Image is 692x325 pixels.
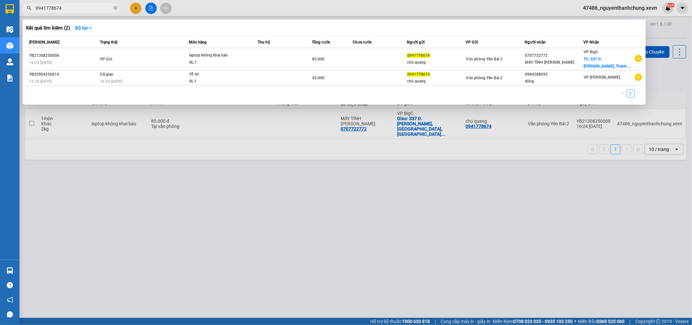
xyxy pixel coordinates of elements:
[6,26,13,33] img: warehouse-icon
[407,72,430,77] span: 0941778674
[100,57,112,61] span: VP Gửi
[635,55,642,62] span: plus-circle
[75,25,93,31] strong: Bộ lọc
[619,90,627,97] button: left
[29,71,98,78] div: YB20904250014
[29,60,52,65] span: 16:24 [DATE]
[189,78,238,85] div: SL: 1
[7,311,13,318] span: message
[407,40,425,44] span: Người gửi
[466,57,503,61] span: Văn phòng Yên Bái 2
[621,91,625,95] span: left
[27,6,31,10] span: search
[114,6,117,10] span: close-circle
[637,91,640,95] span: right
[407,59,465,66] div: chú quang
[6,4,14,14] img: logo-vxr
[466,40,478,44] span: VP Gửi
[584,75,620,80] span: VP [PERSON_NAME]
[7,297,13,303] span: notification
[26,25,70,31] h3: Kết quả tìm kiếm ( 2 )
[189,52,238,59] div: laptop không khai báo
[100,72,113,77] span: Đã giao
[312,57,324,61] span: 85.000
[466,76,503,80] span: Văn phòng Yên Bái 2
[407,53,430,58] span: 0941778674
[312,76,324,80] span: 45.000
[29,40,59,44] span: [PERSON_NAME]
[525,71,583,78] div: 0984288095
[525,52,583,59] div: 0707722772
[189,40,207,44] span: Món hàng
[584,50,598,54] span: VP BigC
[525,78,583,85] div: dũng
[635,90,642,97] li: Next Page
[635,90,642,97] button: right
[88,26,93,30] span: down
[583,40,599,44] span: VP Nhận
[6,267,13,274] img: warehouse-icon
[100,40,117,44] span: Trạng thái
[258,40,270,44] span: Thu hộ
[29,52,98,59] div: YB21308250008
[114,5,117,11] span: close-circle
[584,57,631,69] span: TC: 337 Đ. [PERSON_NAME], Thanh ...
[353,40,372,44] span: Chưa cước
[70,23,98,33] button: Bộ lọcdown
[635,74,642,81] span: plus-circle
[189,59,238,66] div: SL: 1
[189,71,238,78] div: đồ ăn
[619,90,627,97] li: Previous Page
[7,282,13,288] span: question-circle
[525,40,546,44] span: Người nhận
[525,59,583,66] div: MÁY TÍNH [PERSON_NAME]
[36,5,112,12] input: Tìm tên, số ĐT hoặc mã đơn
[627,90,634,97] a: 1
[407,78,465,85] div: chú quang
[6,58,13,65] img: warehouse-icon
[6,75,13,81] img: solution-icon
[29,79,52,84] span: 13:16 [DATE]
[312,40,330,44] span: Tổng cước
[6,42,13,49] img: warehouse-icon
[100,79,122,84] span: 16:54 [DATE]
